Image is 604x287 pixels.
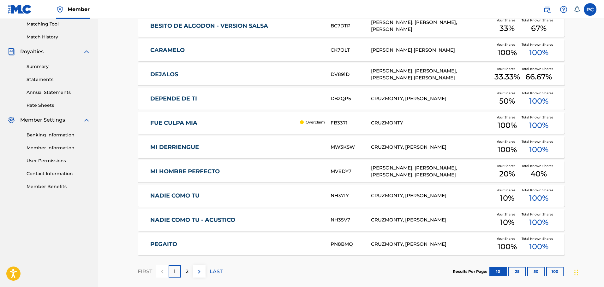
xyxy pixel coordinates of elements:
[195,268,203,275] img: right
[150,95,322,102] a: DEPENDE DE TI
[498,144,517,155] span: 100 %
[150,47,322,54] a: CARAMELO
[27,158,90,164] a: User Permissions
[572,257,604,287] iframe: Chat Widget
[150,144,322,151] a: MI DERRIENGUE
[371,144,493,151] div: CRUZMONTY, [PERSON_NAME]
[27,89,90,96] a: Annual Statements
[522,115,556,120] span: Total Known Shares
[489,267,507,276] button: 10
[497,188,518,192] span: Your Shares
[331,144,371,151] div: MW3KSW
[522,236,556,241] span: Total Known Shares
[494,71,520,83] span: 33.33 %
[498,47,517,58] span: 100 %
[508,267,526,276] button: 25
[371,164,493,179] div: [PERSON_NAME], [PERSON_NAME], [PERSON_NAME], [PERSON_NAME]
[530,168,547,180] span: 40 %
[27,145,90,151] a: Member Information
[371,192,493,199] div: CRUZMONTY, [PERSON_NAME]
[150,168,322,175] a: MI HOMBRE PERFECTO
[371,241,493,248] div: CRUZMONTY, [PERSON_NAME]
[522,91,556,95] span: Total Known Shares
[574,263,578,282] div: Drag
[138,268,152,275] p: FIRST
[174,268,176,275] p: 1
[331,22,371,30] div: BC7DTP
[497,42,518,47] span: Your Shares
[68,6,90,13] span: Member
[150,22,322,30] a: BESITO DE ALGODON - VERSION SALSA
[497,139,518,144] span: Your Shares
[522,164,556,168] span: Total Known Shares
[586,189,604,239] iframe: Resource Center
[574,6,580,13] div: Notifications
[453,269,489,274] p: Results Per Page:
[499,23,515,34] span: 33 %
[529,192,548,204] span: 100 %
[56,6,64,13] img: Top Rightsholder
[531,23,547,34] span: 67 %
[522,18,556,23] span: Total Known Shares
[27,183,90,190] a: Member Benefits
[529,47,548,58] span: 100 %
[8,48,15,55] img: Royalties
[27,102,90,109] a: Rate Sheets
[27,63,90,70] a: Summary
[499,168,515,180] span: 20 %
[331,192,371,199] div: NH371Y
[497,236,518,241] span: Your Shares
[27,21,90,27] a: Matching Tool
[83,116,90,124] img: expand
[371,216,493,224] div: CRUZMONTY, [PERSON_NAME]
[27,76,90,83] a: Statements
[529,144,548,155] span: 100 %
[371,95,493,102] div: CRUZMONTY, [PERSON_NAME]
[522,42,556,47] span: Total Known Shares
[331,95,371,102] div: DB2QP5
[499,95,515,107] span: 50 %
[331,47,371,54] div: CK7OLT
[497,115,518,120] span: Your Shares
[500,217,514,228] span: 10 %
[20,116,65,124] span: Member Settings
[186,268,188,275] p: 2
[522,66,556,71] span: Total Known Shares
[331,119,371,127] div: FB3371
[150,216,322,224] a: NADIE COMO TU - ACUSTICO
[83,48,90,55] img: expand
[497,66,518,71] span: Your Shares
[527,267,545,276] button: 50
[497,164,518,168] span: Your Shares
[500,192,514,204] span: 10 %
[543,6,551,13] img: search
[529,217,548,228] span: 100 %
[522,188,556,192] span: Total Known Shares
[522,212,556,217] span: Total Known Shares
[306,119,325,125] p: Overclaim
[529,120,548,131] span: 100 %
[8,5,32,14] img: MLC Logo
[331,216,371,224] div: NH35V7
[150,241,322,248] a: PEGAITO
[525,71,552,83] span: 66.67 %
[331,71,371,78] div: DV891D
[371,67,493,82] div: [PERSON_NAME], [PERSON_NAME], [PERSON_NAME] [PERSON_NAME]
[560,6,567,13] img: help
[584,3,596,16] div: User Menu
[371,19,493,33] div: [PERSON_NAME], [PERSON_NAME], [PERSON_NAME]
[27,34,90,40] a: Match History
[541,3,553,16] a: Public Search
[498,120,517,131] span: 100 %
[8,116,15,124] img: Member Settings
[522,139,556,144] span: Total Known Shares
[497,91,518,95] span: Your Shares
[20,48,44,55] span: Royalties
[557,3,570,16] div: Help
[331,168,371,175] div: MV8DY7
[497,18,518,23] span: Your Shares
[371,119,493,127] div: CRUZMONTY
[150,71,322,78] a: DEJALOS
[331,241,371,248] div: PN8BMQ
